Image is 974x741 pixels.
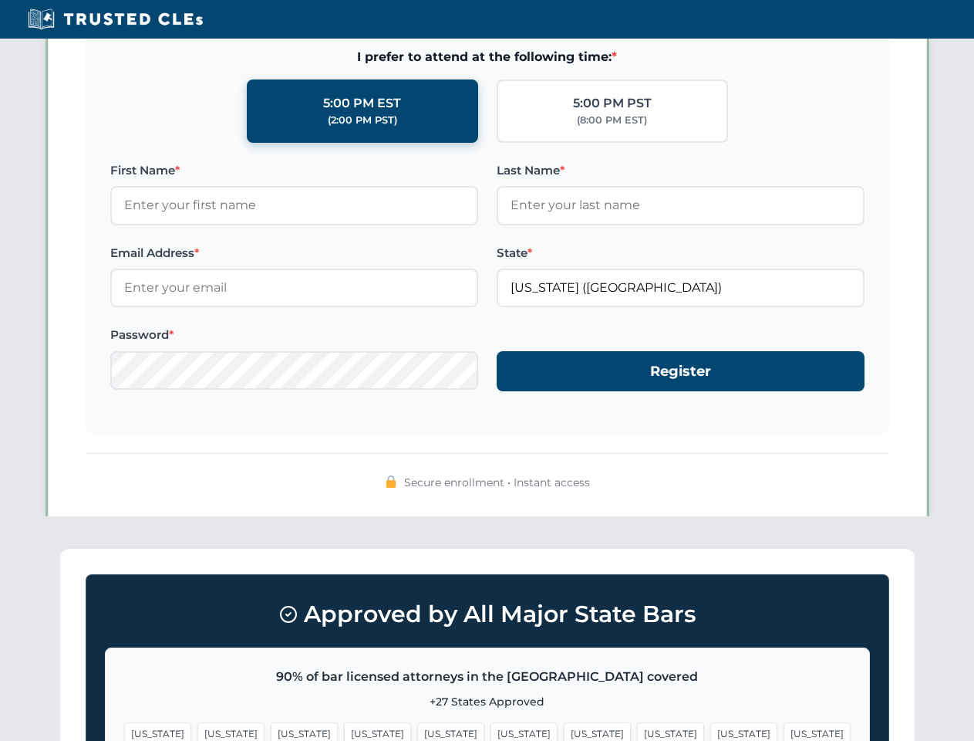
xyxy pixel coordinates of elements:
[497,351,864,392] button: Register
[110,269,478,307] input: Enter your email
[124,667,851,687] p: 90% of bar licensed attorneys in the [GEOGRAPHIC_DATA] covered
[497,161,864,180] label: Last Name
[323,93,401,113] div: 5:00 PM EST
[110,161,478,180] label: First Name
[497,186,864,225] input: Enter your last name
[497,269,864,307] input: California (CA)
[23,8,207,31] img: Trusted CLEs
[110,47,864,67] span: I prefer to attend at the following time:
[573,93,652,113] div: 5:00 PM PST
[105,594,870,635] h3: Approved by All Major State Bars
[110,326,478,344] label: Password
[385,475,397,488] img: 🔒
[577,113,647,128] div: (8:00 PM EST)
[110,244,478,262] label: Email Address
[497,244,864,262] label: State
[404,474,590,491] span: Secure enrollment • Instant access
[328,113,397,128] div: (2:00 PM PST)
[110,186,478,225] input: Enter your first name
[124,693,851,710] p: +27 States Approved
